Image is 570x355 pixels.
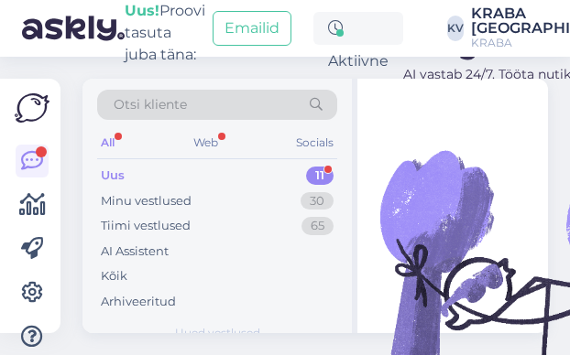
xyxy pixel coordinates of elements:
div: Aktiivne [313,12,403,45]
div: AI Assistent [101,242,169,261]
button: Emailid [213,11,291,46]
div: Socials [292,131,337,155]
div: Arhiveeritud [101,293,176,311]
div: Kõik [101,267,127,285]
span: Uued vestlused [175,325,260,341]
div: Uus [101,167,125,185]
div: Tiimi vestlused [101,217,191,235]
div: Web [190,131,222,155]
img: Askly Logo [15,93,49,123]
div: All [97,131,118,155]
div: 30 [301,192,334,210]
b: Uus! [125,2,159,19]
div: 65 [301,217,334,235]
div: Minu vestlused [101,192,192,210]
div: 11 [306,167,334,185]
span: Otsi kliente [114,95,187,114]
div: KV [447,16,464,41]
